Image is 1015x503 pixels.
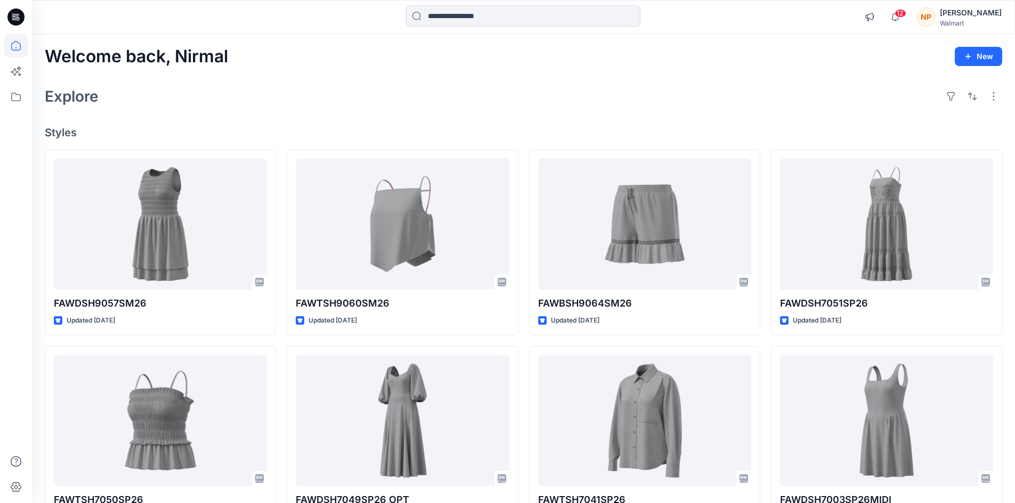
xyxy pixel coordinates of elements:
a: FAWTSH7050SP26 [54,355,267,486]
div: [PERSON_NAME] [940,6,1002,19]
button: New [955,47,1002,66]
a: FAWBSH9064SM26 [538,159,751,290]
p: FAWDSH9057SM26 [54,296,267,311]
a: FAWTSH7041SP26 [538,355,751,486]
h2: Explore [45,88,99,105]
div: NP [916,7,936,27]
a: FAWDSH9057SM26 [54,159,267,290]
p: Updated [DATE] [67,315,115,326]
p: FAWTSH9060SM26 [296,296,509,311]
p: Updated [DATE] [308,315,357,326]
a: FAWTSH9060SM26 [296,159,509,290]
a: FAWDSH7003SP26MIDI [780,355,993,486]
p: FAWBSH9064SM26 [538,296,751,311]
p: FAWDSH7051SP26 [780,296,993,311]
h4: Styles [45,126,1002,139]
p: Updated [DATE] [793,315,841,326]
p: Updated [DATE] [551,315,599,326]
div: Walmart [940,19,1002,27]
a: FAWDSH7051SP26 [780,159,993,290]
h2: Welcome back, Nirmal [45,47,228,67]
a: FAWDSH7049SP26 OPT [296,355,509,486]
span: 12 [895,9,906,18]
